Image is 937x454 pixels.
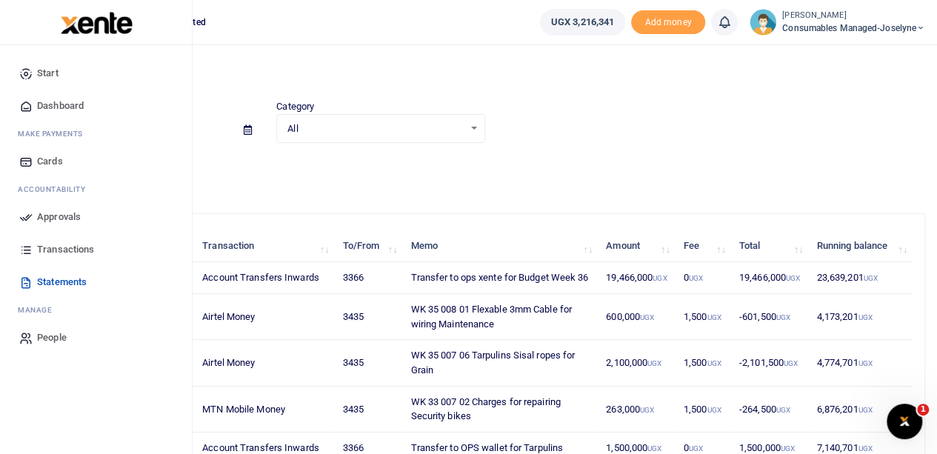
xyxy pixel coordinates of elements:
[781,444,795,453] small: UGX
[12,178,180,201] li: Ac
[12,201,180,233] a: Approvals
[647,444,661,453] small: UGX
[676,294,731,340] td: 1,500
[37,330,67,345] span: People
[653,274,667,282] small: UGX
[750,9,925,36] a: profile-user [PERSON_NAME] Consumables managed-Joselyne
[37,210,81,224] span: Approvals
[631,10,705,35] li: Toup your wallet
[12,298,180,321] li: M
[676,262,731,294] td: 0
[731,262,809,294] td: 19,466,000
[276,99,314,114] label: Category
[12,145,180,178] a: Cards
[808,262,913,294] td: 23,639,201
[731,294,809,340] td: -601,500
[887,404,922,439] iframe: Intercom live chat
[598,340,676,386] td: 2,100,000
[808,230,913,262] th: Running balance: activate to sort column ascending
[776,313,790,321] small: UGX
[863,274,877,282] small: UGX
[731,230,809,262] th: Total: activate to sort column ascending
[676,387,731,433] td: 1,500
[776,406,790,414] small: UGX
[707,313,721,321] small: UGX
[12,57,180,90] a: Start
[784,359,798,367] small: UGX
[808,340,913,386] td: 4,774,701
[12,321,180,354] a: People
[858,406,872,414] small: UGX
[37,154,63,169] span: Cards
[29,184,85,195] span: countability
[631,10,705,35] span: Add money
[750,9,776,36] img: profile-user
[858,359,872,367] small: UGX
[59,16,133,27] a: logo-small logo-large logo-large
[676,230,731,262] th: Fee: activate to sort column ascending
[402,294,598,340] td: WK 35 008 01 Flexable 3mm Cable for wiring Maintenance
[194,340,334,386] td: Airtel Money
[640,313,654,321] small: UGX
[334,340,402,386] td: 3435
[782,10,925,22] small: [PERSON_NAME]
[56,161,925,176] p: Download
[707,359,721,367] small: UGX
[402,387,598,433] td: WK 33 007 02 Charges for repairing Security bikes
[12,122,180,145] li: M
[858,313,872,321] small: UGX
[640,406,654,414] small: UGX
[551,15,614,30] span: UGX 3,216,341
[731,340,809,386] td: -2,101,500
[598,230,676,262] th: Amount: activate to sort column ascending
[194,387,334,433] td: MTN Mobile Money
[598,294,676,340] td: 600,000
[808,387,913,433] td: 6,876,201
[402,262,598,294] td: Transfer to ops xente for Budget Week 36
[37,99,84,113] span: Dashboard
[334,230,402,262] th: To/From: activate to sort column ascending
[534,9,631,36] li: Wallet ballance
[731,387,809,433] td: -264,500
[402,230,598,262] th: Memo: activate to sort column ascending
[194,294,334,340] td: Airtel Money
[334,387,402,433] td: 3435
[194,230,334,262] th: Transaction: activate to sort column ascending
[917,404,929,415] span: 1
[689,444,703,453] small: UGX
[676,340,731,386] td: 1,500
[25,128,83,139] span: ake Payments
[56,64,925,80] h4: Statements
[61,12,133,34] img: logo-large
[782,21,925,35] span: Consumables managed-Joselyne
[12,90,180,122] a: Dashboard
[334,294,402,340] td: 3435
[287,121,463,136] span: All
[37,66,59,81] span: Start
[631,16,705,27] a: Add money
[598,262,676,294] td: 19,466,000
[37,275,87,290] span: Statements
[786,274,800,282] small: UGX
[334,262,402,294] td: 3366
[12,266,180,298] a: Statements
[25,304,53,316] span: anage
[858,444,872,453] small: UGX
[12,233,180,266] a: Transactions
[194,262,334,294] td: Account Transfers Inwards
[402,340,598,386] td: WK 35 007 06 Tarpulins Sisal ropes for Grain
[808,294,913,340] td: 4,173,201
[540,9,625,36] a: UGX 3,216,341
[689,274,703,282] small: UGX
[647,359,661,367] small: UGX
[37,242,94,257] span: Transactions
[707,406,721,414] small: UGX
[598,387,676,433] td: 263,000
